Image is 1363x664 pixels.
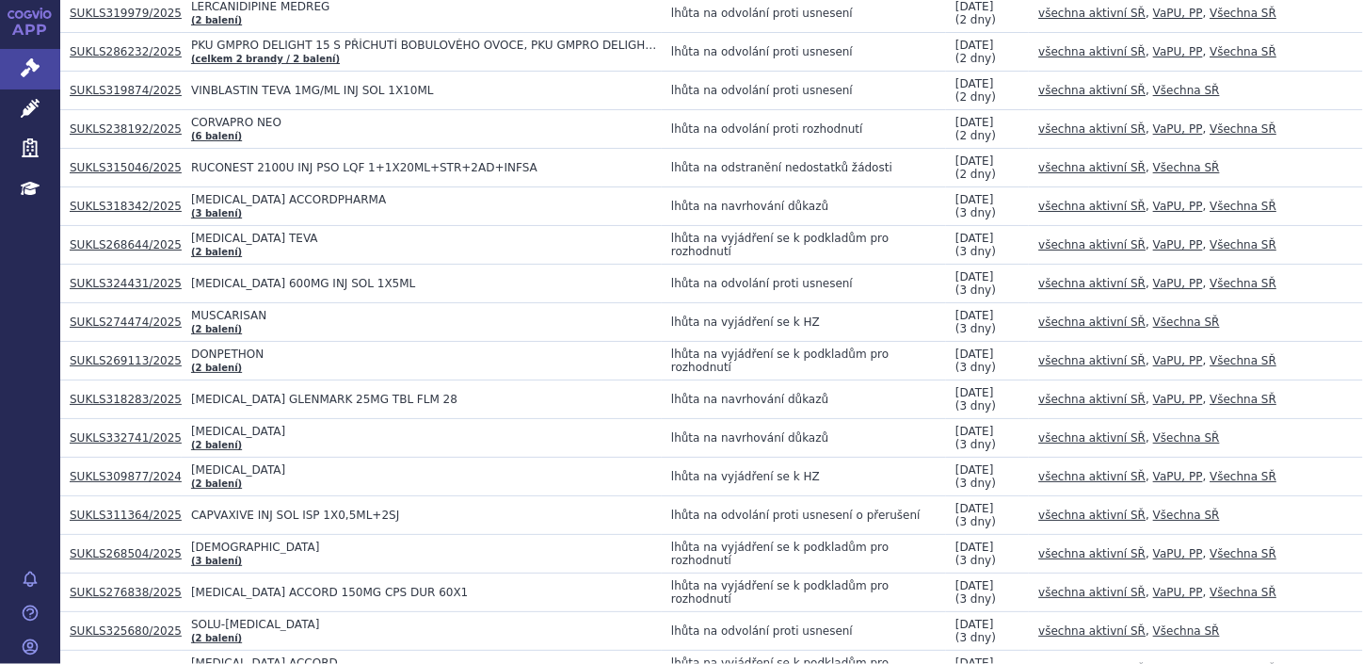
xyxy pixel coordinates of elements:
a: (2 balení) [191,324,242,334]
span: [MEDICAL_DATA] ACCORDPHARMA [191,193,662,206]
span: , [1146,84,1149,97]
span: [MEDICAL_DATA] ACCORD 150MG CPS DUR 60X1 [191,586,662,599]
a: Všechna SŘ [1210,547,1276,560]
a: VaPU, PP [1153,238,1203,251]
span: [MEDICAL_DATA] TEVA [191,232,662,245]
span: [DATE] [955,116,994,129]
td: lhůta na navrhování důkazů [662,419,946,458]
a: SUKLS238192/2025 [70,122,182,136]
span: , [1203,393,1207,406]
a: všechna aktivní SŘ [1038,393,1146,406]
a: všechna aktivní SŘ [1038,45,1146,58]
a: všechna aktivní SŘ [1038,586,1146,599]
td: lhůta na odvolání proti usnesení [662,72,946,110]
a: SUKLS276838/2025 [70,586,182,599]
span: , [1146,431,1149,445]
a: SUKLS268504/2025 [70,547,182,560]
a: Všechna SŘ [1210,238,1276,251]
span: [DATE] [955,193,994,206]
span: (3 dny) [955,592,996,606]
a: (3 balení) [191,556,242,566]
td: lhůta na odstranění nedostatků žádosti [662,149,946,187]
span: , [1146,122,1149,136]
td: lhůta na odvolání proti usnesení [662,33,946,72]
span: , [1203,277,1207,290]
a: SUKLS309877/2024 [70,470,182,483]
span: (3 dny) [955,322,996,335]
span: SOLU-[MEDICAL_DATA] [191,618,662,631]
td: lhůta na odvolání proti rozhodnutí [662,110,946,149]
span: CAPVAXIVE INJ SOL ISP 1X0,5ML+2SJ [191,509,662,522]
span: , [1146,509,1149,522]
span: [DATE] [955,270,994,283]
span: , [1203,586,1207,599]
a: všechna aktivní SŘ [1038,354,1146,367]
span: , [1203,354,1207,367]
span: (3 dny) [955,515,996,528]
span: [DATE] [955,425,994,438]
span: , [1146,393,1149,406]
a: VaPU, PP [1153,470,1203,483]
span: , [1203,200,1207,213]
td: lhůta na vyjádření se k podkladům pro rozhodnutí [662,226,946,265]
a: VaPU, PP [1153,586,1203,599]
span: VINBLASTIN TEVA 1MG/ML INJ SOL 1X10ML [191,84,662,97]
a: Všechna SŘ [1153,161,1220,174]
span: , [1203,547,1207,560]
span: , [1203,238,1207,251]
span: , [1203,122,1207,136]
span: CORVAPRO NEO [191,116,662,129]
span: (3 dny) [955,361,996,374]
a: SUKLS315046/2025 [70,161,182,174]
a: Všechna SŘ [1153,316,1220,329]
span: (3 dny) [955,554,996,567]
td: lhůta na vyjádření se k HZ [662,458,946,496]
a: všechna aktivní SŘ [1038,122,1146,136]
span: [DEMOGRAPHIC_DATA] [191,541,662,554]
a: SUKLS269113/2025 [70,354,182,367]
a: všechna aktivní SŘ [1038,200,1146,213]
td: lhůta na vyjádření se k podkladům pro rozhodnutí [662,342,946,381]
a: všechna aktivní SŘ [1038,509,1146,522]
span: (2 dny) [955,168,996,181]
span: [DATE] [955,541,994,554]
a: VaPU, PP [1153,393,1203,406]
a: SUKLS324431/2025 [70,277,182,290]
a: všechna aktivní SŘ [1038,238,1146,251]
a: všechna aktivní SŘ [1038,7,1146,20]
span: (2 dny) [955,13,996,26]
span: , [1146,238,1149,251]
span: , [1146,45,1149,58]
a: všechna aktivní SŘ [1038,84,1146,97]
span: [DATE] [955,502,994,515]
span: [MEDICAL_DATA] [191,425,662,438]
span: [DATE] [955,348,994,361]
a: všechna aktivní SŘ [1038,277,1146,290]
span: , [1146,586,1149,599]
span: , [1146,277,1149,290]
span: [MEDICAL_DATA] [191,463,662,477]
td: lhůta na navrhování důkazů [662,187,946,226]
span: (3 dny) [955,283,996,297]
span: (3 dny) [955,477,996,490]
span: , [1146,161,1149,174]
span: DONPETHON [191,348,662,361]
a: SUKLS325680/2025 [70,624,182,638]
a: Všechna SŘ [1153,84,1220,97]
a: (2 balení) [191,633,242,643]
a: (6 balení) [191,131,242,141]
a: všechna aktivní SŘ [1038,547,1146,560]
a: (2 balení) [191,247,242,257]
a: Všechna SŘ [1210,277,1276,290]
span: , [1146,624,1149,638]
td: lhůta na odvolání proti usnesení [662,265,946,303]
a: SUKLS274474/2025 [70,316,182,329]
span: (3 dny) [955,438,996,451]
span: , [1203,45,1207,58]
a: Všechna SŘ [1210,122,1276,136]
a: Všechna SŘ [1153,624,1220,638]
a: SUKLS311364/2025 [70,509,182,522]
span: [DATE] [955,618,994,631]
td: lhůta na odvolání proti usnesení [662,612,946,651]
td: lhůta na vyjádření se k podkladům pro rozhodnutí [662,574,946,612]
